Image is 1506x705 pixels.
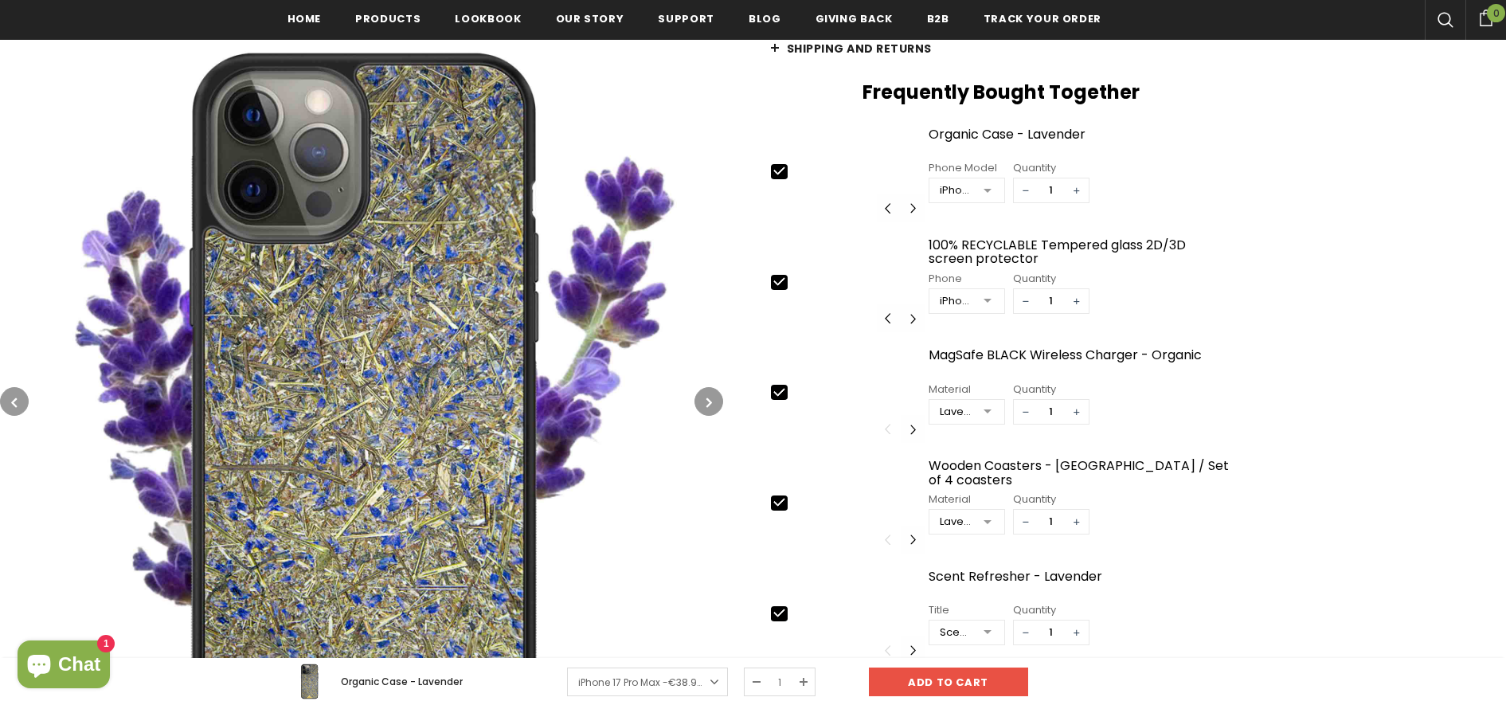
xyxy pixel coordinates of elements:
[1013,160,1089,176] div: Quantity
[1014,289,1038,313] span: −
[929,492,1005,507] div: Material
[929,602,1005,618] div: Title
[1014,510,1038,534] span: −
[288,11,322,26] span: Home
[455,11,521,26] span: Lookbook
[1014,621,1038,644] span: −
[1487,4,1505,22] span: 0
[1065,178,1089,202] span: +
[816,11,893,26] span: Giving back
[1014,400,1038,424] span: −
[929,127,1231,155] a: Organic Case - Lavender
[1065,621,1089,644] span: +
[771,25,1231,72] a: Shipping and returns
[1013,602,1089,618] div: Quantity
[940,293,972,309] div: iPhone 6/6S/7/8/SE2/SE3
[984,11,1101,26] span: Track your order
[940,625,972,640] div: Scent refresher Lavender
[929,348,1231,376] a: MagSafe BLACK Wireless Charger - Organic
[567,668,728,696] a: iPhone 17 Pro Max -€38.90EUR
[658,11,714,26] span: support
[940,404,972,420] div: Lavender + Tanganica Wood
[787,41,932,57] span: Shipping and returns
[1065,289,1089,313] span: +
[355,11,421,26] span: Products
[927,11,949,26] span: B2B
[668,676,721,689] span: €38.90EUR
[1013,271,1089,287] div: Quantity
[929,160,1005,176] div: Phone Model
[1014,178,1038,202] span: −
[13,640,115,692] inbox-online-store-chat: Shopify online store chat
[929,238,1231,266] a: 100% RECYCLABLE Tempered glass 2D/3D screen protector
[929,271,1005,287] div: Phone
[1065,400,1089,424] span: +
[1013,492,1089,507] div: Quantity
[940,514,972,530] div: Lavender
[771,80,1231,104] h2: Frequently Bought Together
[1065,510,1089,534] span: +
[940,182,972,198] div: iPhone 14 Pro Max
[929,570,1231,597] a: Scent Refresher - Lavender
[749,11,781,26] span: Blog
[929,459,1231,487] a: Wooden Coasters - [GEOGRAPHIC_DATA] / Set of 4 coasters
[556,11,624,26] span: Our Story
[929,382,1005,398] div: Material
[869,668,1028,696] input: Add to cart
[1465,7,1506,26] a: 0
[341,675,463,688] span: Organic Case - Lavender
[1013,382,1089,398] div: Quantity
